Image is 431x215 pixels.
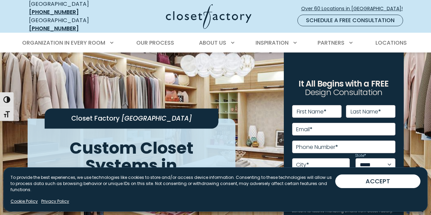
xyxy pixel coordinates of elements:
[22,39,105,47] span: Organization in Every Room
[166,4,251,29] img: Closet Factory Logo
[305,87,383,98] span: Design Consultation
[41,198,69,204] a: Privacy Policy
[199,39,226,47] span: About Us
[296,127,312,132] label: Email
[318,39,344,47] span: Partners
[29,25,79,32] a: [PHONE_NUMBER]
[17,33,414,52] nav: Primary Menu
[136,39,174,47] span: Our Process
[335,174,420,188] button: ACCEPT
[11,174,335,193] p: To provide the best experiences, we use technologies like cookies to store and/or access device i...
[256,39,289,47] span: Inspiration
[301,5,408,12] span: Over 60 Locations in [GEOGRAPHIC_DATA]!
[351,109,381,114] label: Last Name
[29,8,79,16] a: [PHONE_NUMBER]
[11,198,38,204] a: Cookie Policy
[292,205,396,213] small: By clicking Submit, I agree to the and consent to receive marketing emails from Closet Factory.
[301,3,409,15] a: Over 60 Locations in [GEOGRAPHIC_DATA]!
[29,16,112,33] div: [GEOGRAPHIC_DATA]
[70,137,194,177] span: Custom Closet Systems in
[355,154,366,157] label: State
[296,144,338,150] label: Phone Number
[43,164,335,195] span: [GEOGRAPHIC_DATA]
[298,78,388,89] span: It All Begins with a FREE
[297,15,403,26] a: Schedule a Free Consultation
[71,114,120,123] span: Closet Factory
[375,39,407,47] span: Locations
[121,114,192,123] span: [GEOGRAPHIC_DATA]
[296,162,309,168] label: City
[297,109,326,114] label: First Name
